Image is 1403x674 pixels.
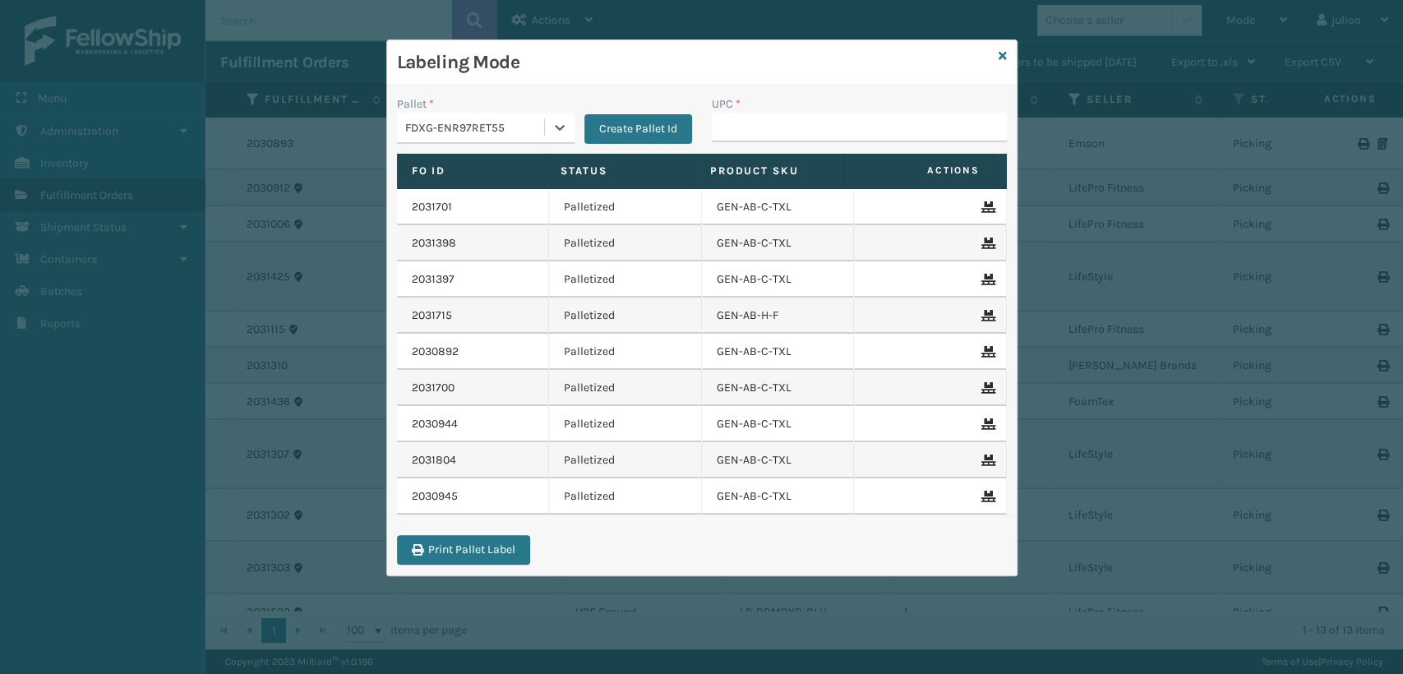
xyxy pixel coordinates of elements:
[702,370,855,406] td: GEN-AB-C-TXL
[981,201,991,213] i: Remove From Pallet
[549,225,702,261] td: Palletized
[702,225,855,261] td: GEN-AB-C-TXL
[981,274,991,285] i: Remove From Pallet
[412,271,455,288] a: 2031397
[412,344,459,360] a: 2030892
[412,488,458,505] a: 2030945
[702,478,855,515] td: GEN-AB-C-TXL
[397,50,992,75] h3: Labeling Mode
[702,442,855,478] td: GEN-AB-C-TXL
[397,535,530,565] button: Print Pallet Label
[397,95,434,113] label: Pallet
[549,261,702,298] td: Palletized
[981,310,991,321] i: Remove From Pallet
[702,334,855,370] td: GEN-AB-C-TXL
[549,370,702,406] td: Palletized
[702,189,855,225] td: GEN-AB-C-TXL
[405,119,546,136] div: FDXG-ENR97RET55
[549,298,702,334] td: Palletized
[412,235,456,252] a: 2031398
[412,164,531,178] label: Fo Id
[981,418,991,430] i: Remove From Pallet
[702,261,855,298] td: GEN-AB-C-TXL
[412,307,452,324] a: 2031715
[549,478,702,515] td: Palletized
[412,380,455,396] a: 2031700
[549,334,702,370] td: Palletized
[561,164,680,178] label: Status
[412,452,456,469] a: 2031804
[849,157,990,184] span: Actions
[549,442,702,478] td: Palletized
[412,199,452,215] a: 2031701
[981,238,991,249] i: Remove From Pallet
[981,382,991,394] i: Remove From Pallet
[702,406,855,442] td: GEN-AB-C-TXL
[981,346,991,358] i: Remove From Pallet
[712,95,741,113] label: UPC
[702,298,855,334] td: GEN-AB-H-F
[549,189,702,225] td: Palletized
[412,416,458,432] a: 2030944
[710,164,829,178] label: Product SKU
[981,491,991,502] i: Remove From Pallet
[981,455,991,466] i: Remove From Pallet
[584,114,692,144] button: Create Pallet Id
[549,406,702,442] td: Palletized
